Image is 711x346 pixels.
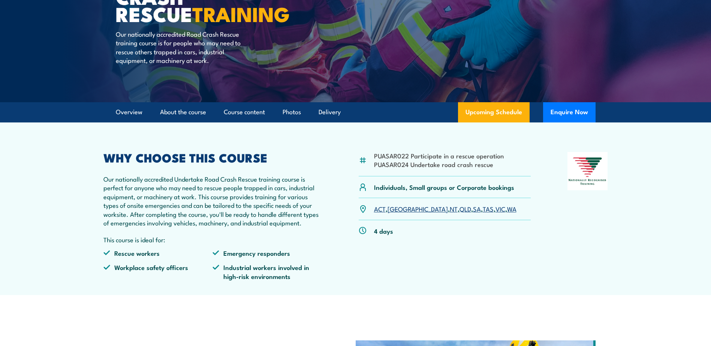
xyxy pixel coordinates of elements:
[103,174,322,227] p: Our nationally accredited Undertake Road Crash Rescue training course is perfect for anyone who m...
[374,204,386,213] a: ACT
[103,152,322,163] h2: WHY CHOOSE THIS COURSE
[116,30,253,65] p: Our nationally accredited Road Crash Rescue training course is for people who may need to rescue ...
[103,235,322,244] p: This course is ideal for:
[213,263,322,280] li: Industrial workers involved in high-risk environments
[567,152,608,190] img: Nationally Recognised Training logo.
[103,263,213,280] li: Workplace safety officers
[374,151,504,160] li: PUASAR022 Participate in a rescue operation
[458,102,530,122] a: Upcoming Schedule
[319,102,341,122] a: Delivery
[283,102,301,122] a: Photos
[374,183,514,191] p: Individuals, Small groups or Corporate bookings
[374,204,516,213] p: , , , , , , ,
[160,102,206,122] a: About the course
[473,204,481,213] a: SA
[460,204,471,213] a: QLD
[224,102,265,122] a: Course content
[213,249,322,257] li: Emergency responders
[507,204,516,213] a: WA
[374,160,504,169] li: PUASAR024 Undertake road crash rescue
[116,102,142,122] a: Overview
[388,204,448,213] a: [GEOGRAPHIC_DATA]
[495,204,505,213] a: VIC
[483,204,494,213] a: TAS
[543,102,596,122] button: Enquire Now
[450,204,458,213] a: NT
[374,227,393,235] p: 4 days
[103,249,213,257] li: Rescue workers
